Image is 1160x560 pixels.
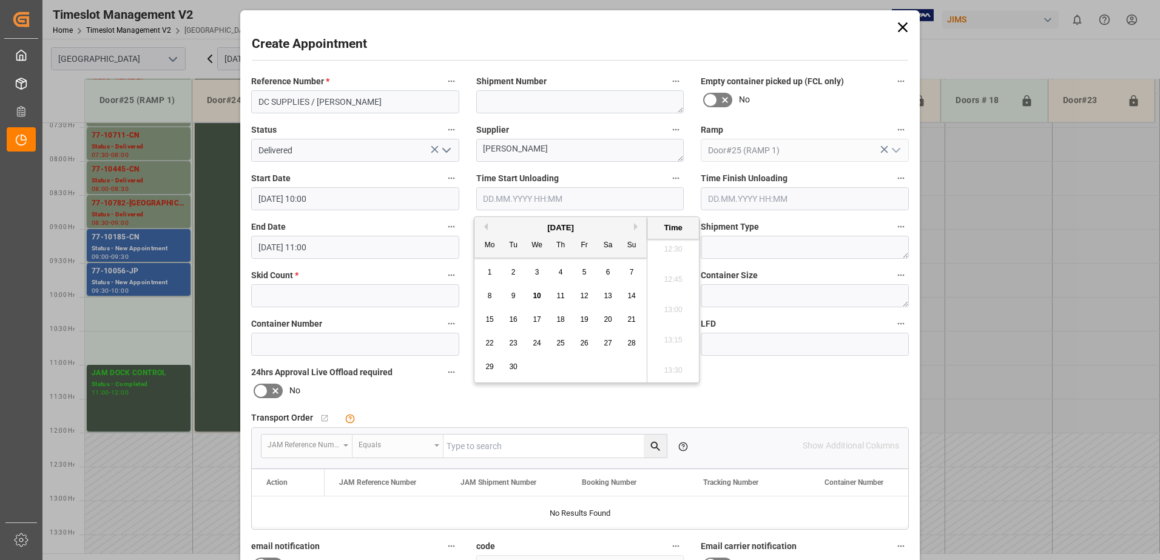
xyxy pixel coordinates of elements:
button: End Date [443,219,459,235]
div: Fr [577,238,592,253]
span: 7 [630,268,634,276]
div: Choose Thursday, September 18th, 2025 [553,312,568,327]
button: Time Start Unloading [668,170,684,186]
span: No [739,93,750,106]
div: Choose Monday, September 8th, 2025 [482,288,497,304]
span: 25 [556,339,564,347]
button: open menu [886,141,904,160]
span: 6 [606,268,610,276]
div: Time [650,222,696,234]
button: open menu [436,141,454,160]
span: End Date [251,221,286,233]
span: 15 [485,315,493,324]
div: Choose Wednesday, September 3rd, 2025 [530,265,545,280]
textarea: [PERSON_NAME] [476,139,684,162]
span: 26 [580,339,588,347]
input: DD.MM.YYYY HH:MM [476,187,684,210]
span: Supplier [476,124,509,136]
div: Choose Monday, September 29th, 2025 [482,359,497,375]
div: Choose Friday, September 5th, 2025 [577,265,592,280]
div: Choose Wednesday, September 10th, 2025 [530,288,545,304]
span: JAM Shipment Number [460,478,536,487]
div: Sa [601,238,616,253]
span: 28 [627,339,635,347]
div: Choose Saturday, September 13th, 2025 [601,288,616,304]
span: 27 [604,339,612,347]
div: Choose Tuesday, September 30th, 2025 [506,359,521,375]
div: Choose Wednesday, September 17th, 2025 [530,312,545,327]
div: Su [624,238,639,253]
input: Type to search [443,435,667,458]
span: 14 [627,292,635,300]
span: Tracking Number [703,478,758,487]
span: 2 [511,268,516,276]
span: Email carrier notification [701,540,797,553]
span: 21 [627,315,635,324]
input: Type to search/select [251,139,459,162]
span: 5 [582,268,587,276]
span: Container Number [824,478,883,487]
button: open menu [352,435,443,458]
span: JAM Reference Number [339,478,416,487]
div: Choose Sunday, September 21st, 2025 [624,312,639,327]
div: Action [266,478,288,487]
button: Time Finish Unloading [893,170,909,186]
button: Container Number [443,316,459,332]
div: Choose Thursday, September 11th, 2025 [553,288,568,304]
div: We [530,238,545,253]
div: Choose Monday, September 22nd, 2025 [482,336,497,351]
span: 12 [580,292,588,300]
button: email notification [443,538,459,554]
span: 17 [533,315,541,324]
div: Choose Monday, September 1st, 2025 [482,265,497,280]
span: Empty container picked up (FCL only) [701,75,844,88]
button: Skid Count * [443,267,459,283]
span: code [476,540,495,553]
span: email notification [251,540,320,553]
span: No [289,384,300,397]
div: Equals [359,436,430,450]
span: 24hrs Approval Live Offload required [251,366,393,379]
div: [DATE] [474,222,647,234]
div: Tu [506,238,521,253]
div: Choose Sunday, September 28th, 2025 [624,336,639,351]
div: Choose Tuesday, September 16th, 2025 [506,312,521,327]
div: Choose Thursday, September 4th, 2025 [553,265,568,280]
button: Start Date [443,170,459,186]
div: Choose Monday, September 15th, 2025 [482,312,497,327]
span: Reference Number [251,75,329,88]
span: Booking Number [582,478,636,487]
div: Th [553,238,568,253]
div: Choose Saturday, September 27th, 2025 [601,336,616,351]
button: Previous Month [481,223,488,230]
span: Skid Count [251,269,298,282]
span: 22 [485,339,493,347]
span: 23 [509,339,517,347]
div: Choose Friday, September 26th, 2025 [577,336,592,351]
button: Reference Number * [443,73,459,89]
span: Start Date [251,172,291,185]
span: 11 [556,292,564,300]
span: Container Number [251,318,322,330]
div: Choose Saturday, September 20th, 2025 [601,312,616,327]
span: Status [251,124,277,136]
span: Transport Order [251,412,313,424]
span: Shipment Type [701,221,759,233]
span: LFD [701,318,716,330]
input: DD.MM.YYYY HH:MM [251,236,459,259]
div: Mo [482,238,497,253]
div: Choose Tuesday, September 23rd, 2025 [506,336,521,351]
span: 16 [509,315,517,324]
input: DD.MM.YYYY HH:MM [251,187,459,210]
span: Time Start Unloading [476,172,559,185]
div: Choose Sunday, September 7th, 2025 [624,265,639,280]
span: 20 [604,315,612,324]
div: Choose Tuesday, September 2nd, 2025 [506,265,521,280]
button: Shipment Type [893,219,909,235]
button: open menu [261,435,352,458]
div: Choose Friday, September 19th, 2025 [577,312,592,327]
div: Choose Saturday, September 6th, 2025 [601,265,616,280]
div: JAM Reference Number [268,436,339,450]
button: Supplier [668,122,684,138]
span: 9 [511,292,516,300]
